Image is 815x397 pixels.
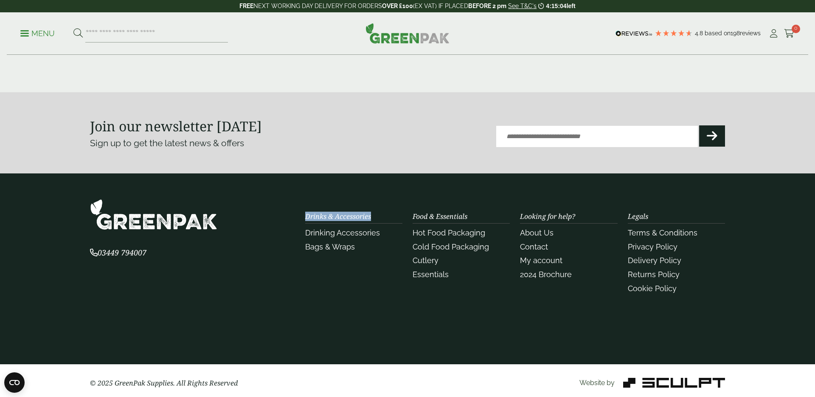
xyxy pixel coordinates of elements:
span: 4:15:04 [546,3,566,9]
p: © 2025 GreenPak Supplies. All Rights Reserved [90,378,295,388]
i: Cart [784,29,795,38]
strong: FREE [239,3,253,9]
strong: Join our newsletter [DATE] [90,117,262,135]
i: My Account [768,29,779,38]
img: REVIEWS.io [615,31,652,37]
a: 0 [784,27,795,40]
a: About Us [520,228,554,237]
img: GreenPak Supplies [365,23,450,43]
span: Website by [579,379,615,387]
span: reviews [740,30,761,37]
span: left [567,3,576,9]
a: My account [520,256,562,265]
span: 03449 794007 [90,247,146,258]
img: GreenPak Supplies [90,199,217,230]
a: Cutlery [413,256,438,265]
a: Hot Food Packaging [413,228,485,237]
span: 4.8 [695,30,705,37]
a: Menu [20,28,55,37]
a: Returns Policy [628,270,680,279]
p: Sign up to get the latest news & offers [90,136,376,150]
img: Sculpt [623,378,725,388]
a: Terms & Conditions [628,228,697,237]
span: 198 [731,30,740,37]
a: Delivery Policy [628,256,681,265]
a: Privacy Policy [628,242,677,251]
span: 0 [792,25,800,33]
a: Drinking Accessories [305,228,380,237]
strong: OVER £100 [382,3,413,9]
p: Menu [20,28,55,39]
a: 03449 794007 [90,249,146,257]
a: Essentials [413,270,449,279]
a: Cookie Policy [628,284,677,293]
a: Cold Food Packaging [413,242,489,251]
strong: BEFORE 2 pm [468,3,506,9]
button: Open CMP widget [4,372,25,393]
a: 2024 Brochure [520,270,572,279]
div: 4.79 Stars [655,29,693,37]
span: Based on [705,30,731,37]
a: Bags & Wraps [305,242,355,251]
a: See T&C's [508,3,537,9]
a: Contact [520,242,548,251]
